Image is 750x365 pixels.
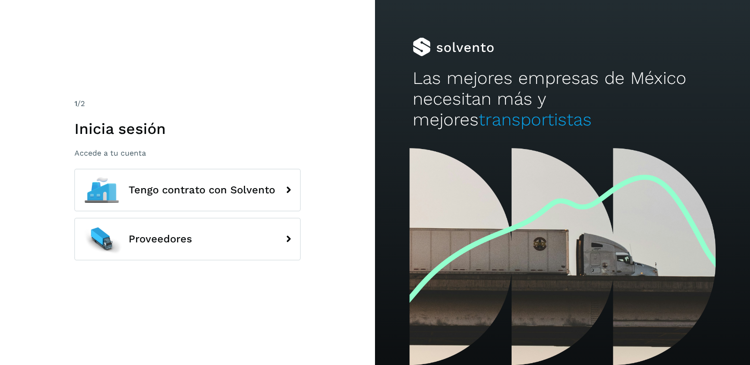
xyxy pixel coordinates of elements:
span: Tengo contrato con Solvento [129,184,275,196]
button: Proveedores [74,218,301,260]
div: /2 [74,98,301,109]
p: Accede a tu cuenta [74,149,301,158]
span: transportistas [479,109,592,130]
span: 1 [74,99,77,108]
span: Proveedores [129,233,192,245]
h2: Las mejores empresas de México necesitan más y mejores [413,68,713,131]
button: Tengo contrato con Solvento [74,169,301,211]
h1: Inicia sesión [74,120,301,138]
